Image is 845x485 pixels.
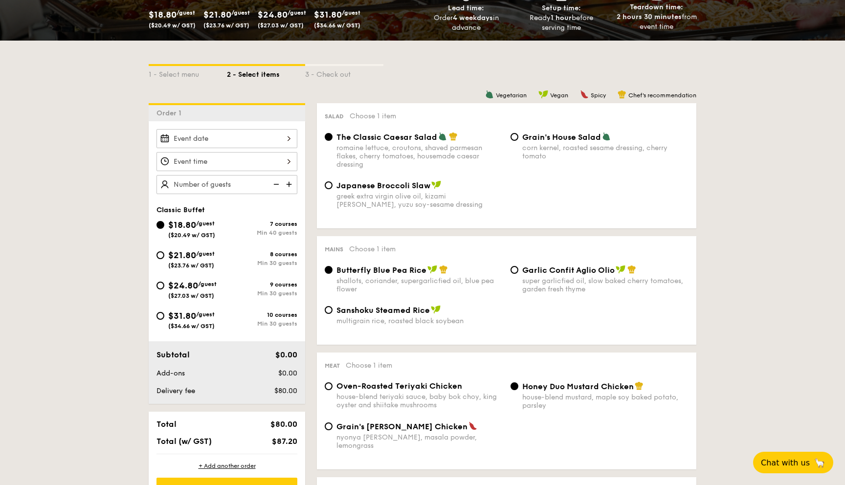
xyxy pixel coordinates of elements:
[511,266,518,274] input: Garlic Confit Aglio Oliosuper garlicfied oil, slow baked cherry tomatoes, garden fresh thyme
[814,457,825,468] span: 🦙
[283,175,297,194] img: icon-add.58712e84.svg
[258,9,288,20] span: $24.80
[156,251,164,259] input: $21.80/guest($23.76 w/ GST)8 coursesMin 30 guests
[314,9,342,20] span: $31.80
[156,350,190,359] span: Subtotal
[177,9,195,16] span: /guest
[168,220,196,230] span: $18.80
[438,132,447,141] img: icon-vegetarian.fe4039eb.svg
[325,266,333,274] input: Butterfly Blue Pea Riceshallots, coriander, supergarlicfied oil, blue pea flower
[522,132,601,142] span: Grain's House Salad
[422,13,510,33] div: Order in advance
[522,277,689,293] div: super garlicfied oil, slow baked cherry tomatoes, garden fresh thyme
[538,90,548,99] img: icon-vegan.f8ff3823.svg
[522,144,689,160] div: corn kernel, roasted sesame dressing, cherry tomato
[156,387,195,395] span: Delivery fee
[336,265,426,275] span: Butterfly Blue Pea Rice
[618,90,626,99] img: icon-chef-hat.a58ddaea.svg
[278,369,297,377] span: $0.00
[156,221,164,229] input: $18.80/guest($20.49 w/ GST)7 coursesMin 40 guests
[156,129,297,148] input: Event date
[336,192,503,209] div: greek extra virgin olive oil, kizami [PERSON_NAME], yuzu soy-sesame dressing
[551,14,572,22] strong: 1 hour
[613,12,700,32] div: from event time
[336,433,503,450] div: nyonya [PERSON_NAME], masala powder, lemongrass
[325,306,333,314] input: Sanshoku Steamed Ricemultigrain rice, roasted black soybean
[227,66,305,80] div: 2 - Select items
[761,458,810,467] span: Chat with us
[156,152,297,171] input: Event time
[274,387,297,395] span: $80.00
[168,250,196,261] span: $21.80
[227,290,297,297] div: Min 30 guests
[522,393,689,410] div: house-blend mustard, maple soy baked potato, parsley
[156,109,185,117] span: Order 1
[580,90,589,99] img: icon-spicy.37a8142b.svg
[325,133,333,141] input: The Classic Caesar Saladromaine lettuce, croutons, shaved parmesan flakes, cherry tomatoes, house...
[168,262,214,269] span: ($23.76 w/ GST)
[591,92,606,99] span: Spicy
[336,393,503,409] div: house-blend teriyaki sauce, baby bok choy, king oyster and shiitake mushrooms
[149,66,227,80] div: 1 - Select menu
[272,437,297,446] span: $87.20
[336,132,437,142] span: The Classic Caesar Salad
[336,277,503,293] div: shallots, coriander, supergarlicfied oil, blue pea flower
[630,3,683,11] span: Teardown time:
[168,292,214,299] span: ($27.03 w/ GST)
[227,320,297,327] div: Min 30 guests
[522,265,615,275] span: Garlic Confit Aglio Olio
[349,245,396,253] span: Choose 1 item
[453,14,493,22] strong: 4 weekdays
[168,323,215,330] span: ($34.66 w/ GST)
[439,265,448,274] img: icon-chef-hat.a58ddaea.svg
[168,232,215,239] span: ($20.49 w/ GST)
[227,281,297,288] div: 9 courses
[336,422,467,431] span: Grain's [PERSON_NAME] Chicken
[198,281,217,287] span: /guest
[427,265,437,274] img: icon-vegan.f8ff3823.svg
[156,206,205,214] span: Classic Buffet
[753,452,833,473] button: Chat with us🦙
[156,282,164,289] input: $24.80/guest($27.03 w/ GST)9 coursesMin 30 guests
[149,9,177,20] span: $18.80
[227,260,297,266] div: Min 30 guests
[231,9,250,16] span: /guest
[468,421,477,430] img: icon-spicy.37a8142b.svg
[448,4,484,12] span: Lead time:
[227,251,297,258] div: 8 courses
[342,9,360,16] span: /guest
[496,92,527,99] span: Vegetarian
[196,250,215,257] span: /guest
[346,361,392,370] span: Choose 1 item
[275,350,297,359] span: $0.00
[227,229,297,236] div: Min 40 guests
[336,381,462,391] span: Oven-Roasted Teriyaki Chicken
[617,13,682,21] strong: 2 hours 30 minutes
[203,22,249,29] span: ($23.76 w/ GST)
[336,181,430,190] span: Japanese Broccoli Slaw
[325,362,340,369] span: Meat
[542,4,581,12] span: Setup time:
[156,175,297,194] input: Number of guests
[336,306,430,315] span: Sanshoku Steamed Rice
[628,92,696,99] span: Chef's recommendation
[270,419,297,429] span: $80.00
[431,180,441,189] img: icon-vegan.f8ff3823.svg
[227,220,297,227] div: 7 courses
[511,133,518,141] input: Grain's House Saladcorn kernel, roasted sesame dressing, cherry tomato
[616,265,625,274] img: icon-vegan.f8ff3823.svg
[305,66,383,80] div: 3 - Check out
[156,437,212,446] span: Total (w/ GST)
[314,22,360,29] span: ($34.66 w/ GST)
[336,144,503,169] div: romaine lettuce, croutons, shaved parmesan flakes, cherry tomatoes, housemade caesar dressing
[227,311,297,318] div: 10 courses
[196,311,215,318] span: /guest
[168,310,196,321] span: $31.80
[168,280,198,291] span: $24.80
[156,462,297,470] div: + Add another order
[149,22,196,29] span: ($20.49 w/ GST)
[449,132,458,141] img: icon-chef-hat.a58ddaea.svg
[522,382,634,391] span: Honey Duo Mustard Chicken
[288,9,306,16] span: /guest
[258,22,304,29] span: ($27.03 w/ GST)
